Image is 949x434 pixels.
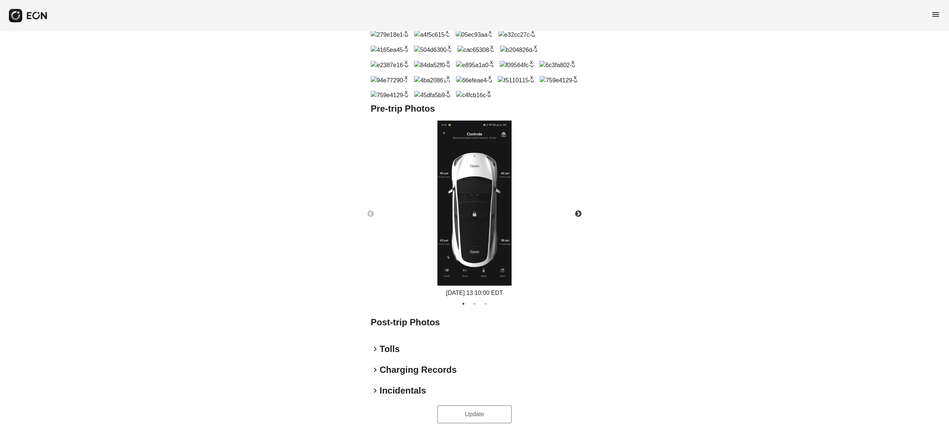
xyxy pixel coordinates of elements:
[402,43,410,50] button: x
[456,61,493,70] img: e895a1a0-4
[444,58,452,65] button: x
[456,76,492,85] img: 66efeae4-5
[380,364,457,376] h2: Charging Records
[565,201,591,227] button: Next
[380,343,400,355] h2: Tolls
[371,316,578,328] h2: Post-trip Photos
[486,73,493,80] button: x
[371,103,578,115] h2: Pre-trip Photos
[471,300,478,308] button: 2
[414,46,452,55] img: 504d6300-c
[402,27,410,35] button: x
[437,405,512,423] button: Update
[446,43,453,50] button: x
[540,76,577,85] img: 759e4129-b
[371,30,408,39] img: 279e18e1-b
[437,289,512,297] div: [DATE] 13:10:00 EDT
[444,73,452,80] button: x
[444,27,451,35] button: x
[371,345,380,354] span: keyboard_arrow_right
[500,61,534,70] img: f09564fc-6
[457,46,494,55] img: cac65308-c
[498,76,534,85] img: f5110115-6
[572,73,579,80] button: x
[485,88,493,95] button: x
[371,91,408,100] img: 759e4129-b
[498,30,535,39] img: e32cc27c-d
[380,385,426,397] h2: Incidentals
[371,365,380,374] span: keyboard_arrow_right
[358,201,384,227] button: Previous
[371,46,408,55] img: 4165ea45-9
[414,30,449,39] img: a4f5c615-c
[528,58,535,65] button: x
[371,61,408,70] img: e2387e16-b
[931,10,940,19] span: menu
[456,91,491,100] img: c4fcb16c-e
[402,88,410,95] button: x
[529,27,536,35] button: x
[528,73,535,80] button: x
[456,30,493,39] img: 05ec93aa-c
[488,58,495,65] button: x
[460,300,467,308] button: 1
[532,43,539,50] button: x
[371,76,408,85] img: 94e77290-7
[402,73,410,80] button: x
[444,88,452,95] button: x
[569,58,576,65] button: x
[402,58,410,65] button: x
[500,46,538,55] img: b204826d-9
[486,27,494,35] button: x
[371,386,380,395] span: keyboard_arrow_right
[539,61,575,70] img: 6c3fa802-0
[488,43,496,50] button: x
[482,300,489,308] button: 3
[414,61,450,70] img: 84da52f0-6
[437,121,512,285] img: https://fastfleet.me/rails/active_storage/blobs/redirect/eyJfcmFpbHMiOnsibWVzc2FnZSI6IkJBaHBBNUlz...
[414,91,450,100] img: 45dfa5b9-b
[414,76,450,85] img: 4ba20861-f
